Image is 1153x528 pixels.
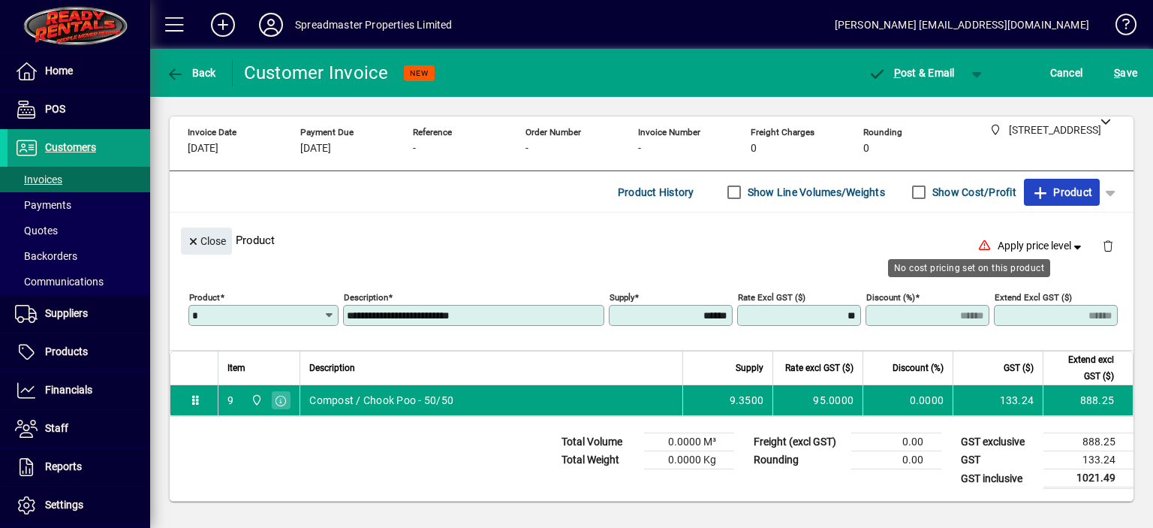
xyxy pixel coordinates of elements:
td: GST exclusive [953,433,1043,451]
span: Home [45,65,73,77]
span: - [525,143,528,155]
span: Compost / Chook Poo - 50/50 [309,393,453,408]
span: Extend excl GST ($) [1052,351,1114,385]
td: GST inclusive [953,469,1043,488]
td: 0.00 [851,433,941,451]
button: Post & Email [860,59,962,86]
span: Product History [618,180,694,204]
app-page-header-button: Back [150,59,233,86]
label: Show Cost/Profit [929,185,1016,200]
td: Total Volume [554,433,644,451]
app-page-header-button: Close [177,234,236,247]
span: Supply [736,360,763,376]
a: Suppliers [8,295,150,333]
span: - [413,143,416,155]
span: ave [1114,61,1137,85]
span: Payments [15,199,71,211]
span: Reports [45,460,82,472]
a: Communications [8,269,150,294]
span: Close [187,229,226,254]
a: Settings [8,487,150,524]
button: Save [1110,59,1141,86]
a: Financials [8,372,150,409]
button: Add [199,11,247,38]
span: ost & Email [868,67,955,79]
span: NEW [410,68,429,78]
span: Description [309,360,355,376]
button: Cancel [1046,59,1087,86]
a: Backorders [8,243,150,269]
span: 0 [751,143,757,155]
span: Staff [45,422,68,434]
span: [DATE] [188,143,218,155]
span: Backorders [15,250,77,262]
td: 1021.49 [1043,469,1133,488]
span: Suppliers [45,307,88,319]
td: Freight (excl GST) [746,433,851,451]
app-page-header-button: Delete [1090,239,1126,252]
a: Quotes [8,218,150,243]
td: Total Weight [554,451,644,469]
a: Invoices [8,167,150,192]
td: 0.0000 Kg [644,451,734,469]
button: Close [181,228,232,255]
a: Payments [8,192,150,218]
div: 95.0000 [782,393,853,408]
span: [DATE] [300,143,331,155]
td: 0.00 [851,451,941,469]
span: S [1114,67,1120,79]
div: 9 [227,393,233,408]
span: Products [45,345,88,358]
mat-label: Extend excl GST ($) [995,292,1072,303]
span: POS [45,103,65,115]
button: Delete [1090,228,1126,264]
span: 0 [863,143,869,155]
a: Staff [8,410,150,448]
a: Home [8,53,150,90]
td: 0.0000 [862,385,953,415]
a: POS [8,91,150,128]
span: Product [1031,180,1092,204]
a: Knowledge Base [1104,3,1134,52]
mat-label: Discount (%) [866,292,915,303]
td: 133.24 [1043,451,1133,469]
label: Show Line Volumes/Weights [745,185,885,200]
mat-label: Description [344,292,388,303]
mat-label: Rate excl GST ($) [738,292,805,303]
button: Profile [247,11,295,38]
td: 888.25 [1043,433,1133,451]
td: 888.25 [1043,385,1133,415]
a: Products [8,333,150,371]
mat-label: Supply [610,292,634,303]
span: GST ($) [1004,360,1034,376]
div: Customer Invoice [244,61,389,85]
td: GST [953,451,1043,469]
div: [PERSON_NAME] [EMAIL_ADDRESS][DOMAIN_NAME] [835,13,1089,37]
button: Apply price level [992,233,1091,260]
td: 0.0000 M³ [644,433,734,451]
td: Rounding [746,451,851,469]
div: Product [170,213,1133,267]
span: Communications [15,276,104,288]
span: Customers [45,141,96,153]
mat-label: Product [189,292,220,303]
span: Cancel [1050,61,1083,85]
span: 9.3500 [730,393,764,408]
span: Invoices [15,173,62,186]
span: Discount (%) [893,360,944,376]
button: Product History [612,179,700,206]
span: Back [166,67,216,79]
span: Financials [45,384,92,396]
div: Spreadmaster Properties Limited [295,13,452,37]
button: Back [162,59,220,86]
span: Item [227,360,245,376]
span: Quotes [15,225,58,237]
span: P [894,67,901,79]
span: - [638,143,641,155]
span: Apply price level [998,238,1085,254]
span: Rate excl GST ($) [785,360,853,376]
button: Product [1024,179,1100,206]
div: No cost pricing set on this product [888,259,1050,277]
span: 965 State Highway 2 [247,392,264,409]
a: Reports [8,448,150,486]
